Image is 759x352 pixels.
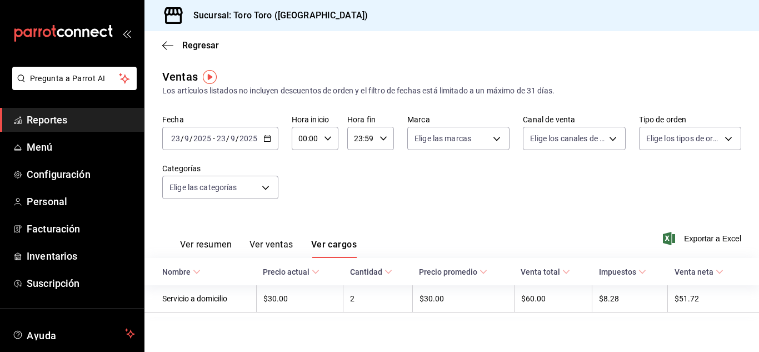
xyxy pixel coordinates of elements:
td: Servicio a domicilio [144,285,256,313]
span: Inventarios [27,249,135,264]
img: Tooltip marker [203,70,217,84]
label: Hora fin [347,116,394,123]
span: / [189,134,193,143]
input: -- [171,134,181,143]
span: Personal [27,194,135,209]
label: Canal de venta [523,116,625,123]
span: / [226,134,229,143]
td: $30.00 [256,285,343,313]
td: $60.00 [514,285,592,313]
span: Configuración [27,167,135,182]
button: Ver ventas [249,239,293,258]
button: Ver resumen [180,239,232,258]
span: Suscripción [27,276,135,291]
input: ---- [239,134,258,143]
span: Elige los canales de venta [530,133,605,144]
label: Hora inicio [292,116,338,123]
label: Categorías [162,165,278,172]
div: Ventas [162,68,198,85]
span: Reportes [27,112,135,127]
label: Fecha [162,116,278,123]
td: $30.00 [412,285,514,313]
button: open_drawer_menu [122,29,131,38]
button: Pregunta a Parrot AI [12,67,137,90]
label: Marca [407,116,510,123]
span: - [213,134,215,143]
label: Tipo de orden [639,116,741,123]
span: / [181,134,184,143]
td: 2 [343,285,412,313]
span: Venta total [521,267,570,276]
span: Impuestos [599,267,646,276]
input: -- [184,134,189,143]
input: -- [216,134,226,143]
input: ---- [193,134,212,143]
a: Pregunta a Parrot AI [8,81,137,92]
span: Elige las marcas [415,133,471,144]
span: Elige las categorías [169,182,237,193]
td: $8.28 [592,285,668,313]
span: Nombre [162,267,201,276]
button: Ver cargos [311,239,357,258]
span: Precio promedio [419,267,487,276]
h3: Sucursal: Toro Toro ([GEOGRAPHIC_DATA]) [184,9,368,22]
span: Venta neta [675,267,723,276]
button: Exportar a Excel [665,232,741,245]
div: Los artículos listados no incluyen descuentos de orden y el filtro de fechas está limitado a un m... [162,85,741,97]
div: navigation tabs [180,239,357,258]
span: Menú [27,140,135,155]
input: -- [230,134,236,143]
span: Elige los tipos de orden [646,133,721,144]
span: Cantidad [350,267,392,276]
span: Pregunta a Parrot AI [30,73,119,85]
span: / [236,134,239,143]
span: Facturación [27,221,135,236]
span: Ayuda [27,327,121,340]
button: Regresar [162,40,219,51]
span: Precio actual [263,267,319,276]
span: Regresar [182,40,219,51]
td: $51.72 [668,285,759,313]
